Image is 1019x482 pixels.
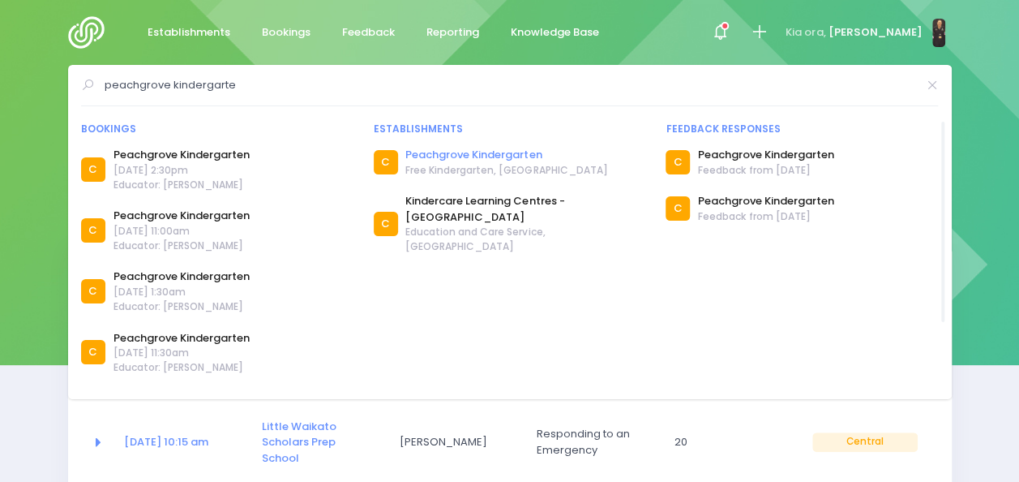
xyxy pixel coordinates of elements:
[374,212,398,236] div: C
[405,163,607,178] span: Free Kindergarten, [GEOGRAPHIC_DATA]
[113,224,250,239] span: [DATE] 11:00am
[329,17,409,49] a: Feedback
[81,218,105,243] div: C
[498,17,613,49] a: Knowledge Base
[537,426,642,458] span: Responding to an Emergency
[674,434,780,450] span: 20
[81,157,105,182] div: C
[405,225,645,254] span: Education and Care Service, [GEOGRAPHIC_DATA]
[666,122,938,136] div: Feedback responses
[786,24,825,41] span: Kia ora,
[812,433,918,452] span: Central
[802,408,928,477] td: Central
[405,147,607,163] a: Peachgrove Kindergarten
[113,178,250,192] span: Educator: [PERSON_NAME]
[81,279,105,303] div: C
[113,239,250,253] span: Educator: [PERSON_NAME]
[148,24,230,41] span: Establishments
[374,122,646,136] div: Establishments
[113,299,250,314] span: Educator: [PERSON_NAME]
[698,209,834,224] span: Feedback from [DATE]
[113,408,251,477] td: <a href="https://app.stjis.org.nz/bookings/523832" class="font-weight-bold">15 Sep at 10:15 am</a>
[105,73,916,97] input: Search for anything (like establishments, bookings, or feedback)
[124,434,208,450] a: [DATE] 10:15 am
[81,340,105,364] div: C
[399,434,504,450] span: [PERSON_NAME]
[262,24,310,41] span: Bookings
[113,285,250,299] span: [DATE] 1:30am
[81,122,353,136] div: Bookings
[526,408,664,477] td: Responding to an Emergency
[113,330,250,346] a: Peachgrove Kindergarten
[113,360,250,375] span: Educator: [PERSON_NAME]
[698,147,834,163] a: Peachgrove Kindergarten
[113,346,250,360] span: [DATE] 11:30am
[113,208,250,224] a: Peachgrove Kindergarten
[698,193,834,209] a: Peachgrove Kindergarten
[113,147,250,163] a: Peachgrove Kindergarten
[664,408,802,477] td: 20
[511,24,599,41] span: Knowledge Base
[388,408,526,477] td: Sarah Telders
[426,24,479,41] span: Reporting
[698,163,834,178] span: Feedback from [DATE]
[262,419,336,466] a: Little Waikato Scholars Prep School
[68,16,114,49] img: Logo
[666,150,690,174] div: C
[932,19,945,47] img: N
[413,17,493,49] a: Reporting
[405,193,645,225] a: Kindercare Learning Centres - [GEOGRAPHIC_DATA]
[666,196,690,221] div: C
[342,24,395,41] span: Feedback
[249,17,324,49] a: Bookings
[374,150,398,174] div: C
[135,17,244,49] a: Establishments
[828,24,922,41] span: [PERSON_NAME]
[113,269,250,285] a: Peachgrove Kindergarten
[113,163,250,178] span: [DATE] 2:30pm
[251,408,389,477] td: <a href="https://app.stjis.org.nz/establishments/201655" class="font-weight-bold">Little Waikato ...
